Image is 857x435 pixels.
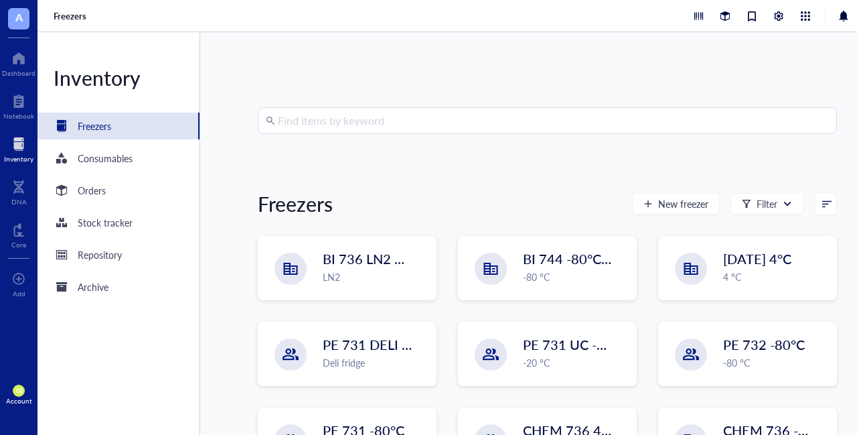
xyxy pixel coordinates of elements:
a: Stock tracker [37,209,200,236]
a: Dashboard [2,48,35,77]
button: New freezer [632,193,720,214]
a: Notebook [3,90,34,120]
div: -80 °C [523,269,628,284]
span: BI 744 -80°C [in vivo] [523,249,650,268]
a: Freezers [37,113,200,139]
div: Repository [78,247,122,262]
div: Core [11,241,26,249]
div: Add [13,290,25,298]
div: -80 °C [723,355,828,370]
a: Orders [37,177,200,204]
a: Repository [37,241,200,268]
a: Core [11,219,26,249]
a: Freezers [54,10,89,22]
div: Account [6,397,32,405]
div: Stock tracker [78,215,133,230]
span: New freezer [658,198,708,209]
div: Orders [78,183,106,198]
span: PE 731 DELI 4C [323,335,418,354]
a: Inventory [4,133,33,163]
div: Inventory [4,155,33,163]
span: [DATE] 4°C [723,249,791,268]
div: Notebook [3,112,34,120]
div: Consumables [78,151,133,166]
div: -20 °C [523,355,628,370]
a: Archive [37,273,200,300]
span: PE 731 UC -20°C [523,335,627,354]
div: Freezers [78,119,111,133]
div: Archive [78,279,108,294]
span: PE 732 -80°C [723,335,805,354]
a: DNA [11,176,27,206]
span: A [15,9,23,25]
span: BI 736 LN2 Chest [323,249,428,268]
span: GB [15,388,21,394]
div: Freezers [258,190,333,217]
div: DNA [11,198,27,206]
div: 4 °C [723,269,828,284]
div: Deli fridge [323,355,428,370]
div: LN2 [323,269,428,284]
a: Consumables [37,145,200,172]
div: Dashboard [2,69,35,77]
div: Inventory [37,64,200,91]
div: Filter [757,196,777,211]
